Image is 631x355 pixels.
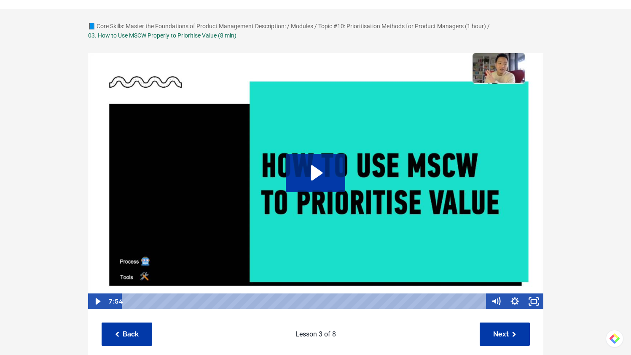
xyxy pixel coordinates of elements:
a: 📘 Core Skills: Master the Foundations of Product Management Description: [88,23,286,30]
div: Playbar [129,293,482,309]
button: Fullscreen [524,293,543,309]
div: 03. How to Use MSCW Properly to Prioritise Value (8 min) [88,31,236,40]
p: Lesson 3 of 8 [156,329,475,340]
div: / [314,22,317,31]
div: / [487,22,490,31]
a: Modules [291,23,313,30]
button: Play Video [88,293,107,309]
a: Next [480,323,530,346]
button: Mute [486,293,505,309]
button: Show settings menu [505,293,524,309]
div: / [287,22,290,31]
a: Back [102,323,152,346]
button: Play Video: sites/127338/video/jZlqD8RmSiyMypt95Ous_03._How_to_Use_MSCW_to_Prioritise_Value.mp4 [286,154,345,192]
a: Topic #10: Prioritisation Methods for Product Managers (1 hour) [318,23,486,30]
